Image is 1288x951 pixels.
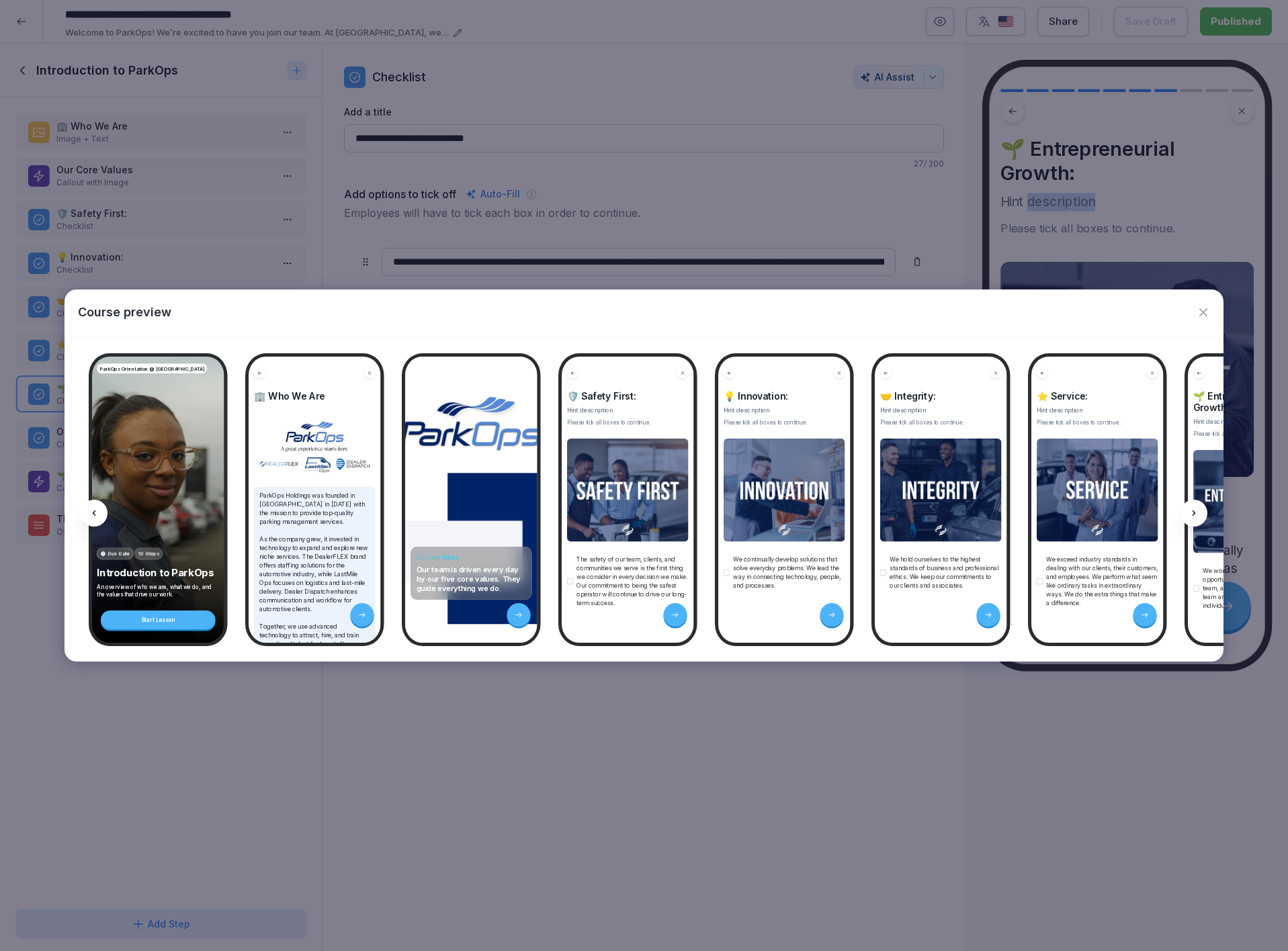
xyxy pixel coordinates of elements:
[99,365,204,373] p: ParkOps Orientation @ [GEOGRAPHIC_DATA]
[254,390,376,402] h4: 🏢 Who We Are
[1046,555,1158,607] p: We exceed industry standards in dealing with our clients, their customers, and employees. We perf...
[880,418,1002,426] div: Please tick all boxes to continue.
[567,390,689,402] h4: 🛡️ Safety First:
[880,439,1002,541] img: ldj9b7pmflly30wi8kq1m5s0.png
[1037,390,1158,402] h4: ⭐ Service:
[97,583,220,598] p: An overview of who we are, what we do, and the values that drive our work.
[108,550,130,557] p: Due Date
[724,406,845,414] p: Hint description
[1037,439,1158,541] img: dw292jlxjg7t9tknyfaz1yap.png
[138,550,159,557] p: 10 Steps
[416,554,526,561] h4: Our Core Values
[890,555,1002,590] p: We hold ourselves to the highest standards of business and professional ethics. We keep our commi...
[724,390,845,402] h4: 💡 Innovation:
[259,491,370,657] p: ParkOps Holdings was founded in [GEOGRAPHIC_DATA] in [DATE] with the mission to provide top-quali...
[880,390,1002,402] h4: 🤝 Integrity:
[78,303,171,321] p: Course preview
[97,566,220,579] p: Introduction to ParkOps
[567,418,689,426] div: Please tick all boxes to continue.
[880,406,1002,414] p: Hint description
[416,565,526,593] p: Our team is driven every day by our five core values. They guide everything we do.
[1037,406,1158,414] p: Hint description
[567,406,689,414] p: Hint description
[576,555,689,607] p: The safety of our team, clients, and communities we serve is the first thing we consider in every...
[567,439,689,541] img: nimluct83yfnos16bg91qu0l.png
[1037,418,1158,426] div: Please tick all boxes to continue.
[724,418,845,426] div: Please tick all boxes to continue.
[724,439,845,541] img: vhrn8dzx4moporyi7mud34uw.png
[254,414,376,480] img: Image and Text preview image
[733,555,845,590] p: We continually develop solutions that solve everyday problems. We lead the way in connecting tech...
[101,610,216,629] div: Start Lesson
